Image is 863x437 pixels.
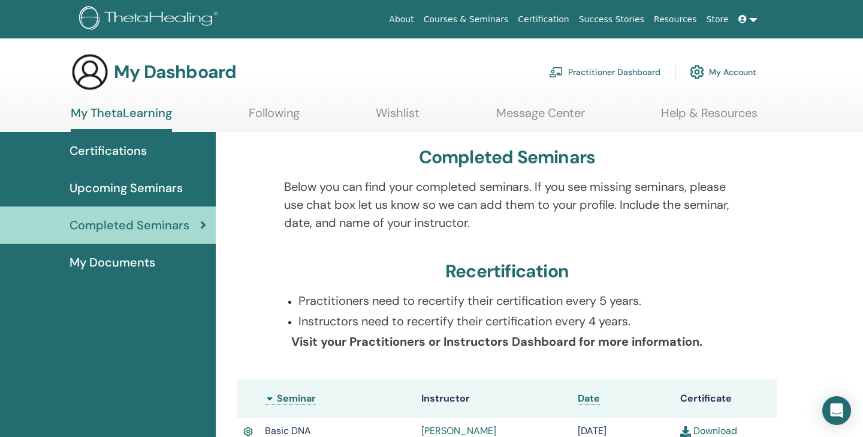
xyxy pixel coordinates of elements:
p: Below you can find your completed seminars. If you see missing seminars, please use chat box let ... [284,178,731,232]
span: My Documents [70,253,155,271]
a: Certification [513,8,574,31]
a: Practitioner Dashboard [549,59,660,85]
img: download.svg [680,426,691,437]
a: Message Center [496,106,585,129]
a: Following [249,106,300,129]
a: [PERSON_NAME] [421,424,496,437]
a: Download [680,424,737,437]
a: About [384,8,418,31]
p: Instructors need to recertify their certification every 4 years. [298,312,731,330]
h3: My Dashboard [114,61,236,83]
img: chalkboard-teacher.svg [549,67,563,77]
img: generic-user-icon.jpg [71,53,109,91]
a: Resources [649,8,702,31]
th: Instructor [415,379,572,418]
h3: Completed Seminars [419,146,596,168]
a: Help & Resources [661,106,758,129]
img: logo.png [79,6,222,33]
a: Wishlist [376,106,420,129]
p: Practitioners need to recertify their certification every 5 years. [298,292,731,310]
span: Date [578,392,600,405]
b: Visit your Practitioners or Instructors Dashboard for more information. [291,334,702,349]
a: Date [578,392,600,405]
h3: Recertification [445,261,569,282]
a: My ThetaLearning [71,106,172,132]
span: Basic DNA [265,424,311,437]
span: Certifications [70,142,147,160]
a: Success Stories [574,8,649,31]
img: cog.svg [690,62,704,82]
a: Courses & Seminars [419,8,514,31]
a: Store [702,8,734,31]
span: Completed Seminars [70,216,189,234]
span: Upcoming Seminars [70,179,183,197]
th: Certificate [674,379,777,418]
a: My Account [690,59,756,85]
div: Open Intercom Messenger [822,396,851,425]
